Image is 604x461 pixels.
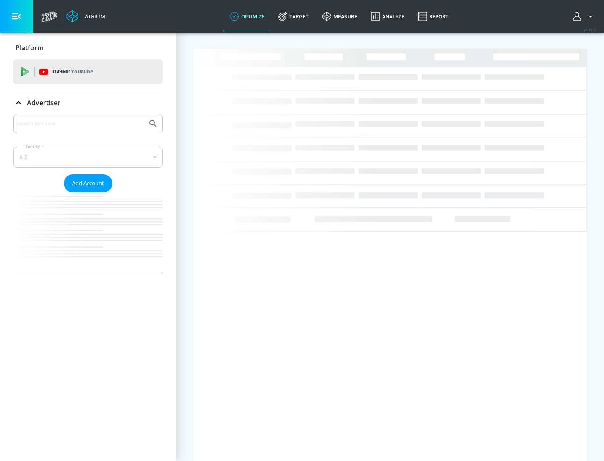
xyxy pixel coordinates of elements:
[66,10,105,23] a: Atrium
[223,1,271,31] a: optimize
[71,67,93,76] p: Youtube
[584,28,596,32] span: v 4.32.0
[13,36,163,60] div: Platform
[13,91,163,114] div: Advertiser
[13,114,163,274] div: Advertiser
[271,1,315,31] a: Target
[27,98,60,107] p: Advertiser
[13,192,163,274] nav: list of Advertiser
[315,1,364,31] a: measure
[411,1,455,31] a: Report
[13,59,163,84] div: DV360: Youtube
[16,43,44,52] p: Platform
[52,67,93,76] p: DV360:
[64,174,112,192] button: Add Account
[24,144,42,149] label: Sort By
[81,13,105,20] div: Atrium
[13,147,163,168] div: A-Z
[72,179,104,188] span: Add Account
[364,1,411,31] a: Analyze
[17,118,144,129] input: Search by name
